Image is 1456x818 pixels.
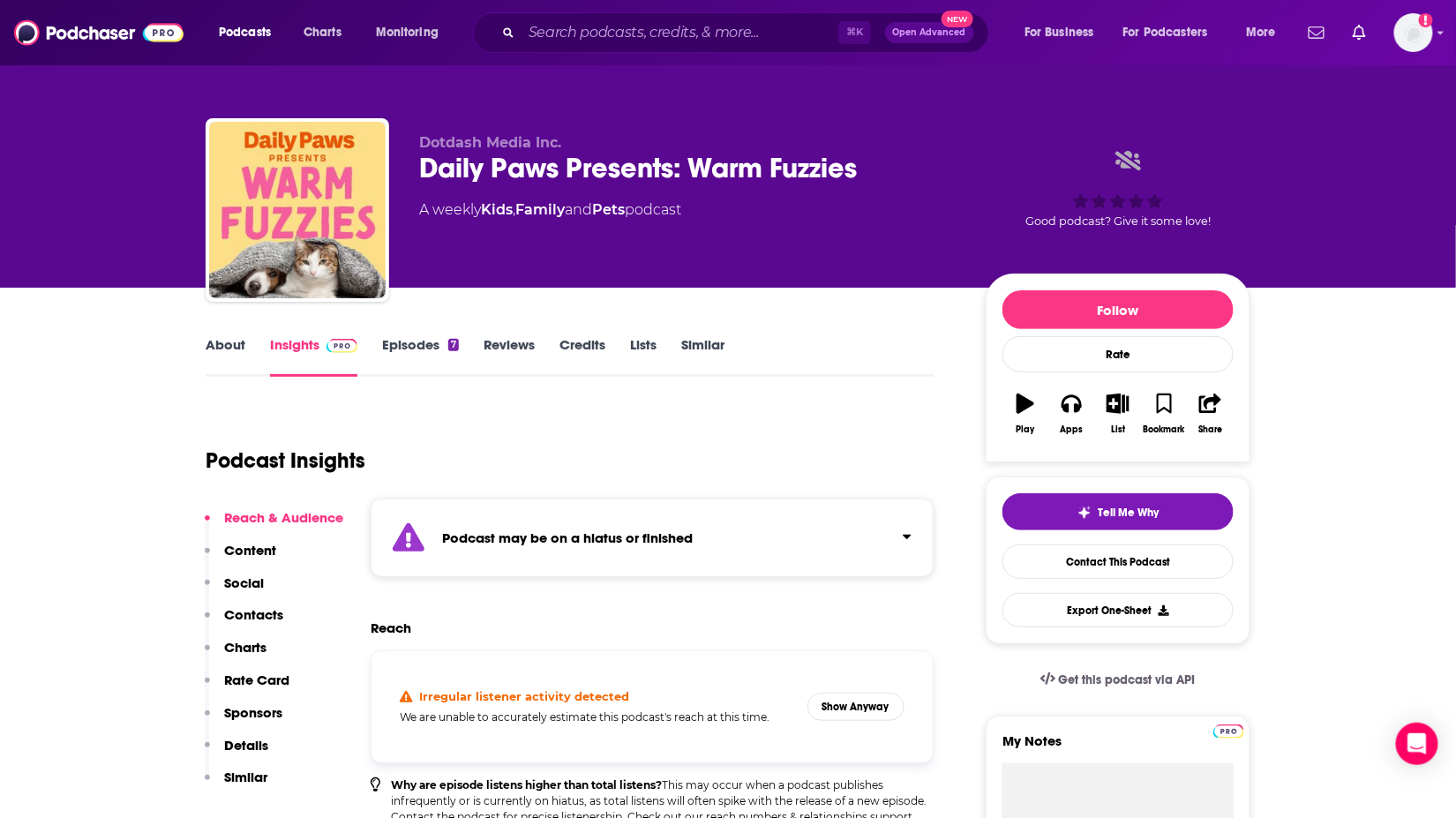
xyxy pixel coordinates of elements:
[371,619,411,636] h2: Reach
[205,672,289,704] button: Rate Card
[224,542,276,559] p: Content
[1002,493,1234,530] button: tell me why sparkleTell Me Why
[559,336,605,377] a: Credits
[391,778,662,792] b: Why are episode listens higher than total listens?
[1059,672,1196,687] span: Get this podcast via API
[304,20,341,45] span: Charts
[224,769,267,785] p: Similar
[1213,722,1244,739] a: Pro website
[14,16,184,49] img: Podchaser - Follow, Share and Rate Podcasts
[205,737,268,769] button: Details
[893,28,966,37] span: Open Advanced
[419,134,561,151] span: Dotdash Media Inc.
[1048,382,1094,446] button: Apps
[206,19,294,47] button: open menu
[205,574,264,607] button: Social
[224,737,268,754] p: Details
[205,509,343,542] button: Reach & Audience
[1026,658,1210,702] a: Get this podcast via API
[885,22,974,43] button: Open AdvancedNew
[513,201,515,218] span: ,
[206,447,365,474] h1: Podcast Insights
[448,339,459,351] div: 7
[1394,13,1433,52] span: Logged in as alignPR
[630,336,657,377] a: Lists
[205,542,276,574] button: Content
[371,499,934,577] section: Click to expand status details
[1144,424,1185,435] div: Bookmark
[1002,593,1234,627] button: Export One-Sheet
[1111,424,1125,435] div: List
[1024,20,1094,45] span: For Business
[219,20,271,45] span: Podcasts
[1394,13,1433,52] button: Show profile menu
[1188,382,1234,446] button: Share
[382,336,459,377] a: Episodes7
[400,710,793,724] h5: We are unable to accurately estimate this podcast's reach at this time.
[807,693,904,721] button: Show Anyway
[292,19,352,47] a: Charts
[681,336,724,377] a: Similar
[522,19,838,47] input: Search podcasts, credits, & more...
[1099,506,1160,520] span: Tell Me Why
[1141,382,1187,446] button: Bookmark
[1002,382,1048,446] button: Play
[224,704,282,721] p: Sponsors
[205,769,267,801] button: Similar
[1246,20,1276,45] span: More
[420,689,630,703] h4: Irregular listener activity detected
[1346,18,1373,48] a: Show notifications dropdown
[224,509,343,526] p: Reach & Audience
[490,12,1006,53] div: Search podcasts, credits, & more...
[1198,424,1222,435] div: Share
[1419,13,1433,27] svg: Add a profile image
[1123,20,1208,45] span: For Podcasters
[326,339,357,353] img: Podchaser Pro
[209,122,386,298] img: Daily Paws Presents: Warm Fuzzies
[376,20,439,45] span: Monitoring
[1095,382,1141,446] button: List
[1012,19,1116,47] button: open menu
[1112,19,1234,47] button: open menu
[224,606,283,623] p: Contacts
[515,201,565,218] a: Family
[205,639,266,672] button: Charts
[592,201,625,218] a: Pets
[224,672,289,688] p: Rate Card
[224,574,264,591] p: Social
[1234,19,1298,47] button: open menu
[838,21,871,44] span: ⌘ K
[484,336,535,377] a: Reviews
[205,606,283,639] button: Contacts
[942,11,973,27] span: New
[1077,506,1092,520] img: tell me why sparkle
[1396,723,1438,765] div: Open Intercom Messenger
[481,201,513,218] a: Kids
[1394,13,1433,52] img: User Profile
[1213,724,1244,739] img: Podchaser Pro
[364,19,462,47] button: open menu
[1061,424,1084,435] div: Apps
[1002,336,1234,372] div: Rate
[986,134,1250,244] div: Good podcast? Give it some love!
[224,639,266,656] p: Charts
[205,704,282,737] button: Sponsors
[270,336,357,377] a: InsightsPodchaser Pro
[565,201,592,218] span: and
[1002,732,1234,763] label: My Notes
[1002,290,1234,329] button: Follow
[1002,544,1234,579] a: Contact This Podcast
[206,336,245,377] a: About
[419,199,681,221] div: A weekly podcast
[1025,214,1211,228] span: Good podcast? Give it some love!
[1302,18,1332,48] a: Show notifications dropdown
[442,529,693,546] strong: Podcast may be on a hiatus or finished
[1017,424,1035,435] div: Play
